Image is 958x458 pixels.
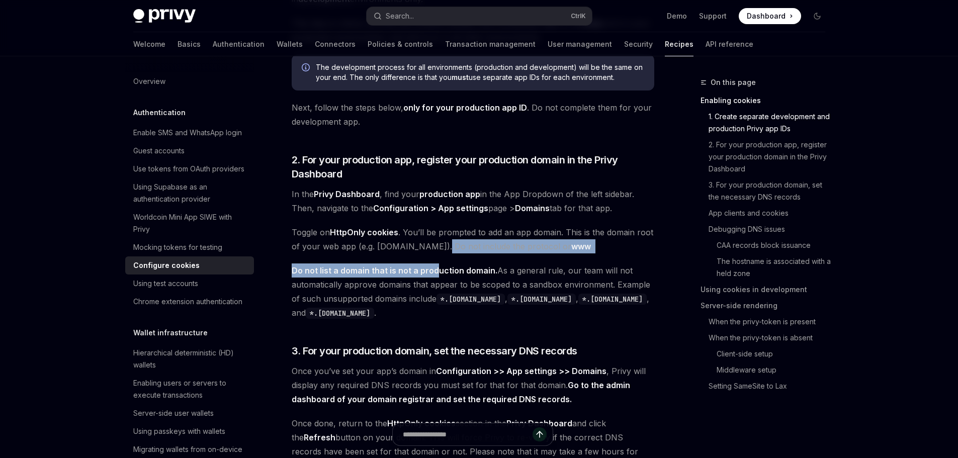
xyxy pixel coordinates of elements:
span: In the , find your in the App Dropdown of the left sidebar. Then, navigate to the page > tab for ... [292,187,654,215]
a: Connectors [315,32,356,56]
a: Transaction management [445,32,536,56]
div: Chrome extension authentication [133,296,242,308]
input: Ask a question... [403,423,533,445]
a: Mocking tokens for testing [125,238,254,256]
a: Basics [178,32,201,56]
a: Using Supabase as an authentication provider [125,178,254,208]
div: Configure cookies [133,259,200,271]
a: Overview [125,72,254,90]
div: Guest accounts [133,145,185,157]
div: Search... [386,10,414,22]
a: Server-side user wallets [125,404,254,422]
a: Debugging DNS issues [701,221,833,237]
a: Privy Dashboard [314,189,380,200]
strong: Configuration > App settings [373,203,488,213]
strong: Privy Dashboard [506,418,572,428]
a: Security [624,32,653,56]
a: Recipes [665,32,693,56]
span: Dashboard [747,11,786,21]
a: The hostname is associated with a held zone [701,253,833,282]
a: Chrome extension authentication [125,293,254,311]
a: User management [548,32,612,56]
a: Setting SameSite to Lax [701,378,833,394]
button: Send message [533,427,547,441]
a: 1. Create separate development and production Privy app IDs [701,109,833,137]
a: Using passkeys with wallets [125,422,254,440]
strong: production app [419,189,480,199]
div: Hierarchical deterministic (HD) wallets [133,347,248,371]
div: Use tokens from OAuth providers [133,163,244,175]
code: *.[DOMAIN_NAME] [437,294,505,305]
div: Mocking tokens for testing [133,241,222,253]
a: www [571,241,591,252]
a: Configure cookies [125,256,254,274]
a: CAA records block issuance [701,237,833,253]
a: Policies & controls [368,32,433,56]
strong: Configuration >> App settings >> Domains [436,366,606,376]
div: Using test accounts [133,278,198,290]
h5: Wallet infrastructure [133,327,208,339]
a: Client-side setup [701,346,833,362]
a: App clients and cookies [701,205,833,221]
strong: HttpOnly cookies [330,227,398,237]
a: Server-side rendering [701,298,833,314]
span: On this page [711,76,756,88]
div: Using passkeys with wallets [133,425,225,437]
a: Authentication [213,32,265,56]
strong: must [452,73,469,81]
a: 2. For your production app, register your production domain in the Privy Dashboard [701,137,833,177]
a: Wallets [277,32,303,56]
img: dark logo [133,9,196,23]
span: Once you’ve set your app’s domain in , Privy will display any required DNS records you must set f... [292,364,654,406]
span: 2. For your production app, register your production domain in the Privy Dashboard [292,153,654,181]
a: Worldcoin Mini App SIWE with Privy [125,208,254,238]
strong: Do not list a domain that is not a production domain. [292,265,497,276]
a: When the privy-token is absent [701,330,833,346]
code: *.[DOMAIN_NAME] [578,294,647,305]
a: Using test accounts [125,274,254,293]
div: Server-side user wallets [133,407,214,419]
button: Toggle dark mode [809,8,825,24]
a: Enable SMS and WhatsApp login [125,124,254,142]
div: Worldcoin Mini App SIWE with Privy [133,211,248,235]
a: Support [699,11,727,21]
a: Demo [667,11,687,21]
a: Dashboard [739,8,801,24]
button: Open search [367,7,592,25]
div: Using Supabase as an authentication provider [133,181,248,205]
span: 3. For your production domain, set the necessary DNS records [292,344,577,358]
span: Ctrl K [571,12,586,20]
a: Hierarchical deterministic (HD) wallets [125,344,254,374]
span: As a general rule, our team will not automatically approve domains that appear to be scoped to a ... [292,263,654,320]
code: *.[DOMAIN_NAME] [507,294,576,305]
a: Use tokens from OAuth providers [125,160,254,178]
strong: only for your production app ID [403,103,527,113]
div: Enabling users or servers to execute transactions [133,377,248,401]
div: Overview [133,75,165,87]
span: Toggle on . You’ll be prompted to add an app domain. This is the domain root of your web app (e.g... [292,225,654,253]
a: When the privy-token is present [701,314,833,330]
code: *.[DOMAIN_NAME] [306,308,374,319]
a: Welcome [133,32,165,56]
strong: Privy Dashboard [314,189,380,199]
h5: Authentication [133,107,186,119]
div: Enable SMS and WhatsApp login [133,127,242,139]
a: Guest accounts [125,142,254,160]
strong: HttpOnly cookies [387,418,456,428]
a: Enabling cookies [701,93,833,109]
a: Using cookies in development [701,282,833,298]
a: 3. For your production domain, set the necessary DNS records [701,177,833,205]
a: Enabling users or servers to execute transactions [125,374,254,404]
a: API reference [706,32,753,56]
strong: Domains [515,203,550,213]
a: Middleware setup [701,362,833,378]
span: Next, follow the steps below, . Do not complete them for your development app. [292,101,654,129]
span: The development process for all environments (production and development) will be the same on you... [316,62,644,82]
svg: Info [302,63,312,73]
